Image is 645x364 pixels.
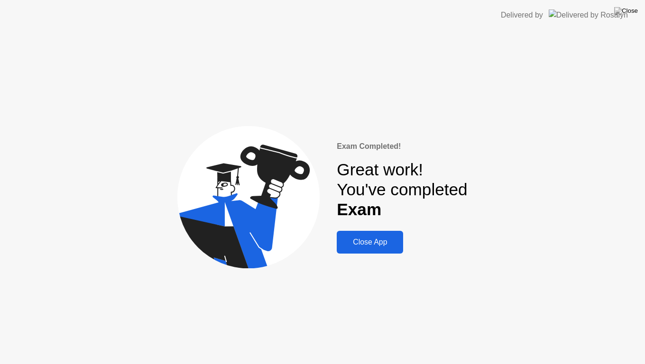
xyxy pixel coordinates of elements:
div: Close App [340,238,400,246]
img: Delivered by Rosalyn [549,9,628,20]
b: Exam [337,200,381,218]
button: Close App [337,231,403,254]
div: Great work! You've completed [337,160,467,220]
img: Close [614,7,638,15]
div: Exam Completed! [337,141,467,152]
div: Delivered by [501,9,543,21]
